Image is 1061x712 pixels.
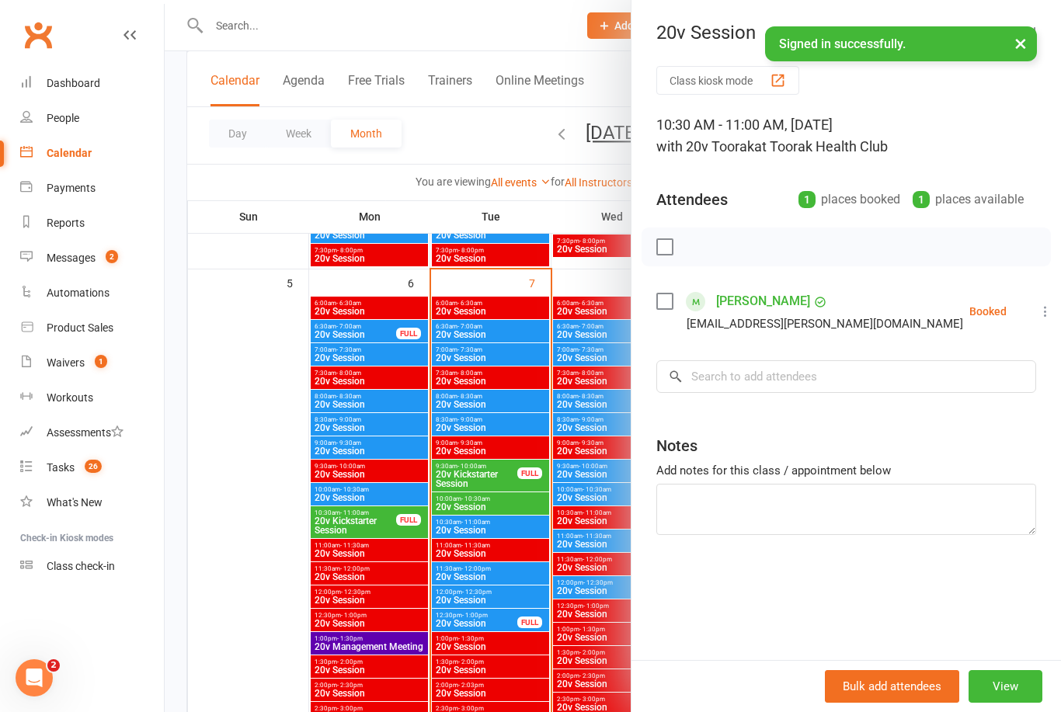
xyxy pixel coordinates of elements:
span: 26 [85,460,102,473]
span: 1 [95,355,107,368]
a: Reports [20,206,164,241]
div: Waivers [47,356,85,369]
div: Calendar [47,147,92,159]
div: Notes [656,435,697,457]
iframe: Intercom live chat [16,659,53,696]
input: Search to add attendees [656,360,1036,393]
a: Automations [20,276,164,311]
a: People [20,101,164,136]
span: with 20v Toorak [656,138,754,155]
a: Dashboard [20,66,164,101]
a: Product Sales [20,311,164,346]
a: Clubworx [19,16,57,54]
a: Payments [20,171,164,206]
a: [PERSON_NAME] [716,289,810,314]
a: Workouts [20,380,164,415]
button: × [1007,26,1035,60]
div: Assessments [47,426,123,439]
div: What's New [47,496,103,509]
a: What's New [20,485,164,520]
div: Dashboard [47,77,100,89]
div: Booked [969,306,1007,317]
button: View [969,670,1042,703]
div: 1 [913,191,930,208]
div: Reports [47,217,85,229]
div: Payments [47,182,96,194]
a: Assessments [20,415,164,450]
a: Messages 2 [20,241,164,276]
div: Add notes for this class / appointment below [656,461,1036,480]
div: Messages [47,252,96,264]
div: places available [913,189,1024,210]
div: Attendees [656,189,728,210]
a: Calendar [20,136,164,171]
div: 1 [798,191,816,208]
div: Class check-in [47,560,115,572]
span: 2 [106,250,118,263]
div: Tasks [47,461,75,474]
button: Bulk add attendees [825,670,959,703]
div: 10:30 AM - 11:00 AM, [DATE] [656,114,1036,158]
div: People [47,112,79,124]
a: Class kiosk mode [20,549,164,584]
span: Signed in successfully. [779,36,906,51]
div: Automations [47,287,110,299]
span: 2 [47,659,60,672]
div: places booked [798,189,900,210]
div: Workouts [47,391,93,404]
span: at Toorak Health Club [754,138,888,155]
div: Product Sales [47,321,113,334]
div: 20v Session [631,22,1061,43]
a: Tasks 26 [20,450,164,485]
div: [EMAIL_ADDRESS][PERSON_NAME][DOMAIN_NAME] [687,314,963,334]
button: Class kiosk mode [656,66,799,95]
a: Waivers 1 [20,346,164,380]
